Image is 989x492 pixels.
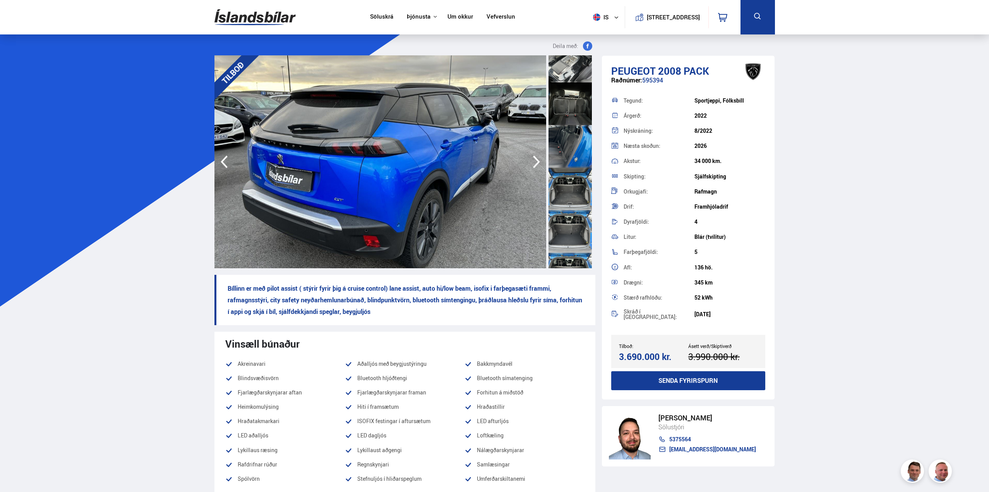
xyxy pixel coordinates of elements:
[550,41,595,51] button: Deila með:
[688,351,755,362] div: 3.990.000 kr.
[214,275,595,325] p: Bíllinn er með pilot assist ( stýrir fyrir þig á cruise control) lane assist, auto hi/low beam, i...
[611,77,766,92] div: 595394
[465,359,584,369] li: Bakkmyndavél
[694,295,765,301] div: 52 kWh
[624,98,694,103] div: Tegund:
[345,431,465,440] li: LED dagljós
[624,280,694,285] div: Drægni:
[694,113,765,119] div: 2022
[930,461,953,484] img: siFngHWaQ9KaOqBr.png
[611,76,642,84] span: Raðnúmer:
[650,14,697,21] button: [STREET_ADDRESS]
[465,431,584,440] li: Loftkæling
[225,446,345,455] li: Lykillaus ræsing
[345,388,465,397] li: Fjarlægðarskynjarar framan
[624,249,694,255] div: Farþegafjöldi:
[624,128,694,134] div: Nýskráning:
[694,204,765,210] div: Framhjóladrif
[658,422,756,432] div: Sölustjóri
[624,295,694,300] div: Stærð rafhlöðu:
[590,14,609,21] span: is
[465,446,584,455] li: Nálægðarskynjarar
[694,128,765,134] div: 8/2022
[345,474,465,483] li: Stefnuljós í hliðarspeglum
[902,461,925,484] img: FbJEzSuNWCJXmdc-.webp
[465,417,584,426] li: LED afturljós
[658,414,756,422] div: [PERSON_NAME]
[694,173,765,180] div: Sjálfskipting
[546,55,878,268] img: 1294119.jpeg
[624,234,694,240] div: Litur:
[204,44,262,102] div: TILBOÐ
[694,279,765,286] div: 345 km
[624,204,694,209] div: Drif:
[624,309,694,320] div: Skráð í [GEOGRAPHIC_DATA]:
[694,219,765,225] div: 4
[214,5,296,30] img: G0Ugv5HjCgRt.svg
[611,64,656,78] span: Peugeot
[465,374,584,383] li: Bluetooth símatenging
[619,343,688,349] div: Tilboð:
[590,6,625,29] button: is
[611,371,766,390] button: Senda fyrirspurn
[225,374,345,383] li: Blindsvæðisvörn
[624,143,694,149] div: Næsta skoðun:
[6,3,29,26] button: Open LiveChat chat widget
[225,402,345,411] li: Heimkomulýsing
[345,374,465,383] li: Bluetooth hljóðtengi
[225,359,345,369] li: Akreinavari
[345,359,465,369] li: Aðalljós með beygjustýringu
[370,13,393,21] a: Söluskrá
[629,6,704,28] a: [STREET_ADDRESS]
[447,13,473,21] a: Um okkur
[624,113,694,118] div: Árgerð:
[553,41,578,51] span: Deila með:
[465,474,584,489] li: Umferðarskiltanemi
[225,388,345,397] li: Fjarlægðarskynjarar aftan
[407,13,430,21] button: Þjónusta
[225,460,345,469] li: Rafdrifnar rúður
[465,460,584,469] li: Samlæsingar
[694,249,765,255] div: 5
[619,351,686,362] div: 3.690.000 kr.
[345,417,465,426] li: ISOFIX festingar í aftursætum
[624,219,694,225] div: Dyrafjöldi:
[738,60,769,84] img: brand logo
[609,413,651,459] img: nhp88E3Fdnt1Opn2.png
[694,264,765,271] div: 136 hö.
[465,388,584,397] li: Forhitun á miðstöð
[694,98,765,104] div: Sportjeppi, Fólksbíll
[593,14,600,21] img: svg+xml;base64,PHN2ZyB4bWxucz0iaHR0cDovL3d3dy53My5vcmcvMjAwMC9zdmciIHdpZHRoPSI1MTIiIGhlaWdodD0iNT...
[694,143,765,149] div: 2026
[624,189,694,194] div: Orkugjafi:
[465,402,584,411] li: Hraðastillir
[624,265,694,270] div: Afl:
[688,343,758,349] div: Ásett verð/Skiptiverð
[225,338,584,350] div: Vinsæll búnaður
[694,189,765,195] div: Rafmagn
[694,158,765,164] div: 34 000 km.
[487,13,515,21] a: Vefverslun
[214,55,546,268] img: 1294118.jpeg
[345,460,465,469] li: Regnskynjari
[624,158,694,164] div: Akstur:
[658,64,709,78] span: 2008 PACK
[658,436,756,442] a: 5375564
[345,446,465,455] li: Lykillaust aðgengi
[694,234,765,240] div: Blár (tvílitur)
[694,311,765,317] div: [DATE]
[225,474,345,483] li: Spólvörn
[624,174,694,179] div: Skipting:
[658,446,756,453] a: [EMAIL_ADDRESS][DOMAIN_NAME]
[345,402,465,411] li: Hiti í framsætum
[225,431,345,440] li: LED aðalljós
[225,417,345,426] li: Hraðatakmarkari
